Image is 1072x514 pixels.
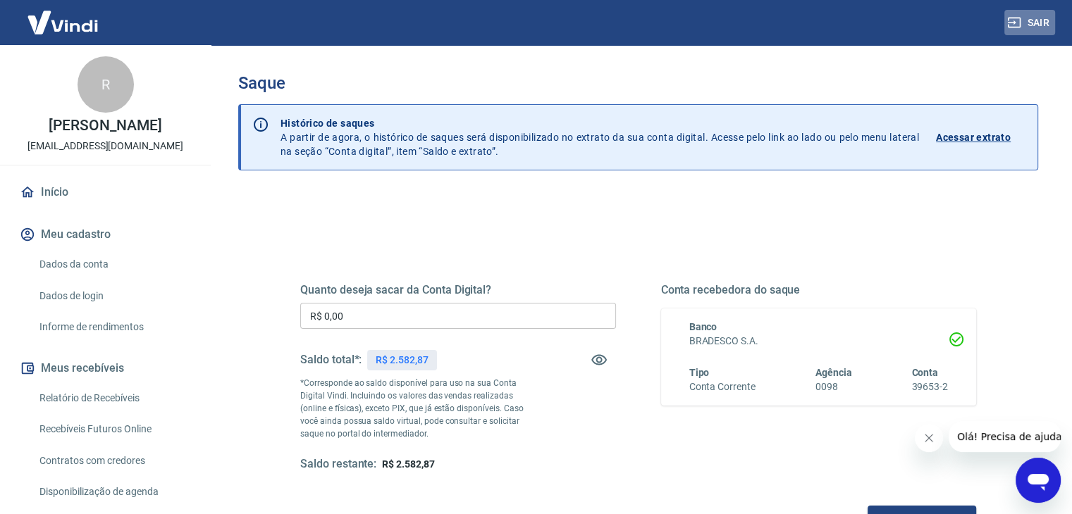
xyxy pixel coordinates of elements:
[1004,10,1055,36] button: Sair
[17,353,194,384] button: Meus recebíveis
[17,1,109,44] img: Vindi
[27,139,183,153] p: [EMAIL_ADDRESS][DOMAIN_NAME]
[815,380,852,394] h6: 0098
[689,321,717,332] span: Banco
[382,458,434,470] span: R$ 2.582,87
[300,283,616,297] h5: Quanto deseja sacar da Conta Digital?
[1016,458,1061,503] iframe: Botão para abrir a janela de mensagens
[949,421,1061,452] iframe: Mensagem da empresa
[281,116,919,158] p: A partir de agora, o histórico de saques será disponibilizado no extrato da sua conta digital. Ac...
[911,380,948,394] h6: 39653-2
[661,283,977,297] h5: Conta recebedora do saque
[300,377,537,440] p: *Corresponde ao saldo disponível para uso na sua Conta Digital Vindi. Incluindo os valores das ve...
[34,384,194,413] a: Relatório de Recebíveis
[17,219,194,250] button: Meu cadastro
[936,130,1011,144] p: Acessar extrato
[300,353,362,367] h5: Saldo total*:
[936,116,1026,158] a: Acessar extrato
[34,313,194,341] a: Informe de rendimentos
[911,367,938,378] span: Conta
[34,446,194,475] a: Contratos com credores
[689,380,756,394] h6: Conta Corrente
[281,116,919,130] p: Histórico de saques
[376,353,428,368] p: R$ 2.582,87
[78,56,134,113] div: R
[689,367,710,378] span: Tipo
[34,250,194,279] a: Dados da conta
[34,415,194,444] a: Recebíveis Futuros Online
[34,282,194,311] a: Dados de login
[689,334,949,349] h6: BRADESCO S.A.
[8,10,118,21] span: Olá! Precisa de ajuda?
[17,177,194,208] a: Início
[915,424,943,452] iframe: Fechar mensagem
[300,457,376,472] h5: Saldo restante:
[815,367,852,378] span: Agência
[34,477,194,506] a: Disponibilização de agenda
[238,73,1038,93] h3: Saque
[49,118,161,133] p: [PERSON_NAME]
